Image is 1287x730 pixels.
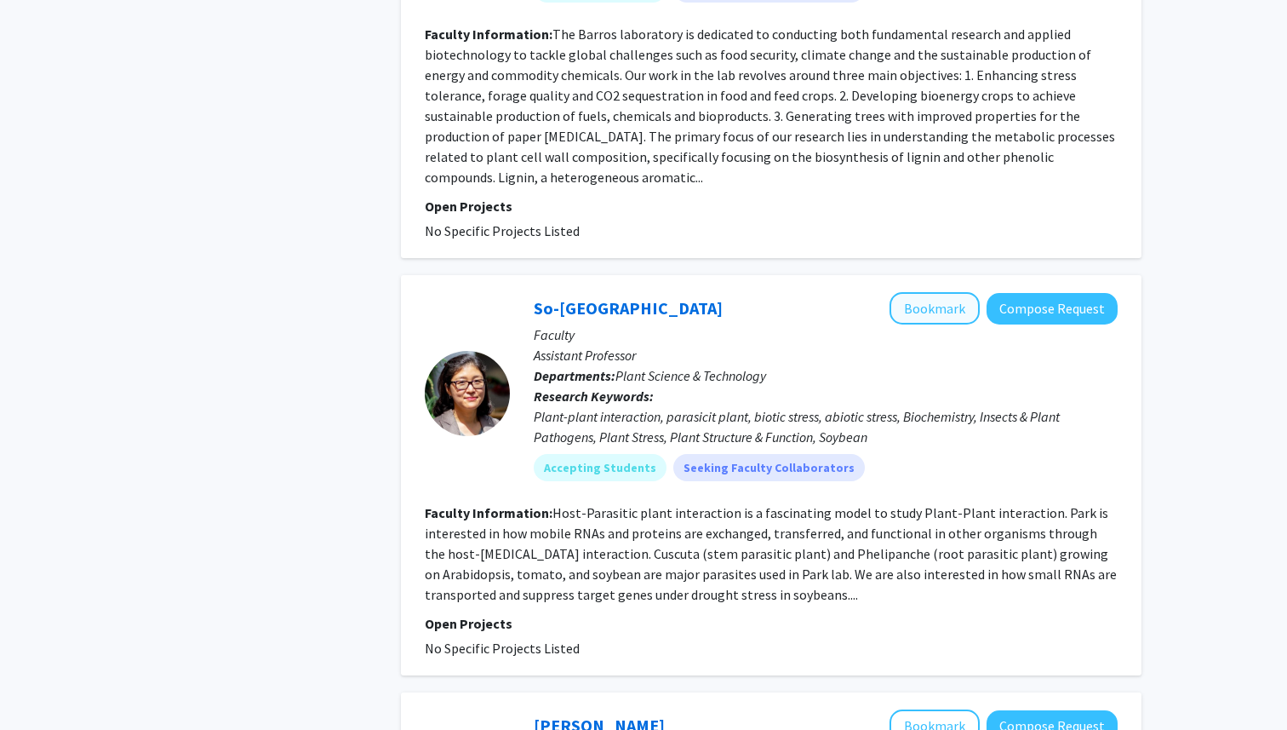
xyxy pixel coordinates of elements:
b: Faculty Information: [425,26,552,43]
fg-read-more: Host-Parasitic plant interaction is a fascinating model to study Plant-Plant interaction. Park is... [425,504,1117,603]
fg-read-more: The Barros laboratory is dedicated to conducting both fundamental research and applied biotechnol... [425,26,1115,186]
b: Faculty Information: [425,504,552,521]
b: Research Keywords: [534,388,654,405]
span: Plant Science & Technology [615,367,766,384]
p: Open Projects [425,196,1118,216]
mat-chip: Seeking Faculty Collaborators [673,454,865,481]
p: Assistant Professor [534,345,1118,365]
a: So-[GEOGRAPHIC_DATA] [534,297,723,319]
p: Faculty [534,325,1118,345]
iframe: Chat [13,653,72,717]
mat-chip: Accepting Students [534,454,666,481]
div: Plant-plant interaction, parasicit plant, biotic stress, abiotic stress, Biochemistry, Insects & ... [534,406,1118,447]
button: Add So-Yon Park to Bookmarks [889,292,980,325]
span: No Specific Projects Listed [425,222,580,239]
p: Open Projects [425,613,1118,634]
span: No Specific Projects Listed [425,640,580,657]
button: Compose Request to So-Yon Park [987,293,1118,325]
b: Departments: [534,367,615,384]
